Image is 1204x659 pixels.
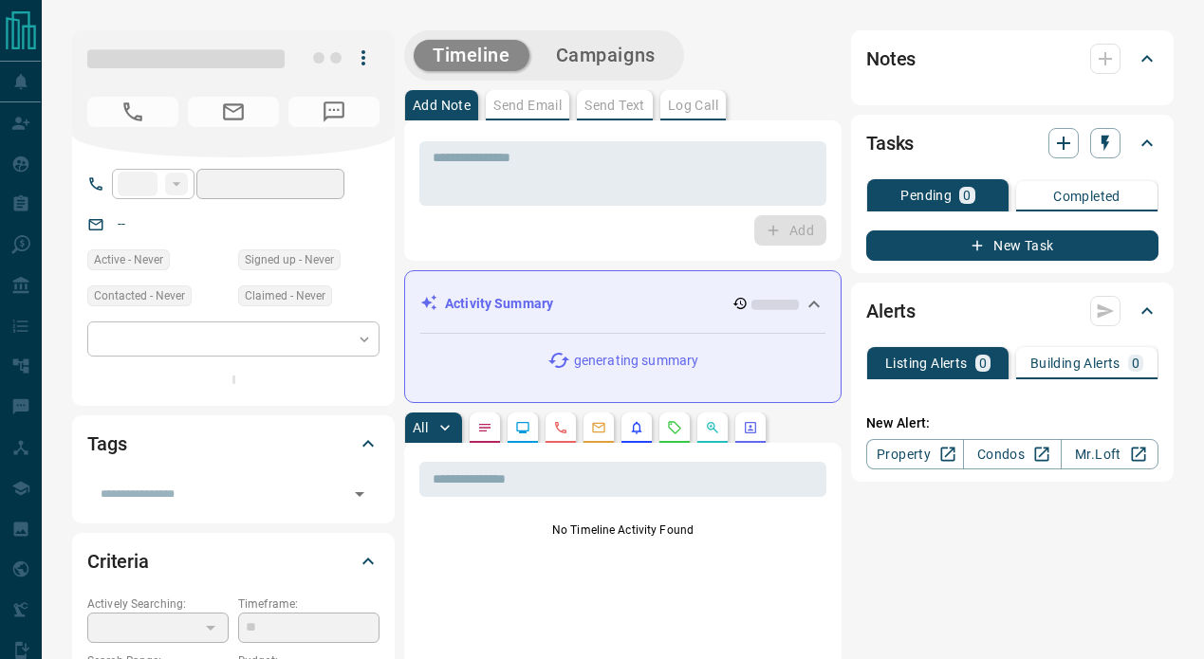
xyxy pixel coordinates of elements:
a: -- [118,216,125,231]
svg: Requests [667,420,682,435]
p: 0 [1132,357,1139,370]
span: Contacted - Never [94,286,185,305]
svg: Notes [477,420,492,435]
p: No Timeline Activity Found [419,522,826,539]
p: Completed [1053,190,1121,203]
span: No Number [288,97,380,127]
a: Mr.Loft [1061,439,1158,469]
div: Alerts [866,288,1158,334]
p: generating summary [574,351,698,371]
p: Listing Alerts [885,357,968,370]
p: 0 [963,189,971,202]
div: Tags [87,421,380,467]
div: Notes [866,36,1158,82]
a: Property [866,439,964,469]
div: Tasks [866,120,1158,166]
svg: Agent Actions [743,420,758,435]
p: Timeframe: [238,595,380,613]
p: Building Alerts [1030,357,1121,370]
h2: Alerts [866,296,916,326]
span: Signed up - Never [245,250,334,269]
button: Campaigns [537,40,675,71]
p: 0 [979,357,987,370]
p: Activity Summary [445,294,553,314]
div: Criteria [87,539,380,584]
svg: Lead Browsing Activity [515,420,530,435]
svg: Listing Alerts [629,420,644,435]
h2: Tasks [866,128,914,158]
h2: Tags [87,429,126,459]
p: Pending [900,189,952,202]
h2: Notes [866,44,916,74]
svg: Opportunities [705,420,720,435]
div: Activity Summary [420,286,825,321]
a: Condos [963,439,1061,469]
p: All [413,421,428,434]
p: New Alert: [866,413,1158,433]
p: Actively Searching: [87,595,229,613]
button: New Task [866,230,1158,261]
h2: Criteria [87,546,149,577]
span: No Email [188,97,279,127]
button: Open [346,481,373,507]
span: Active - Never [94,250,163,269]
p: Add Note [413,99,471,112]
span: No Number [87,97,178,127]
svg: Emails [591,420,606,435]
button: Timeline [414,40,529,71]
span: Claimed - Never [245,286,325,305]
svg: Calls [553,420,568,435]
